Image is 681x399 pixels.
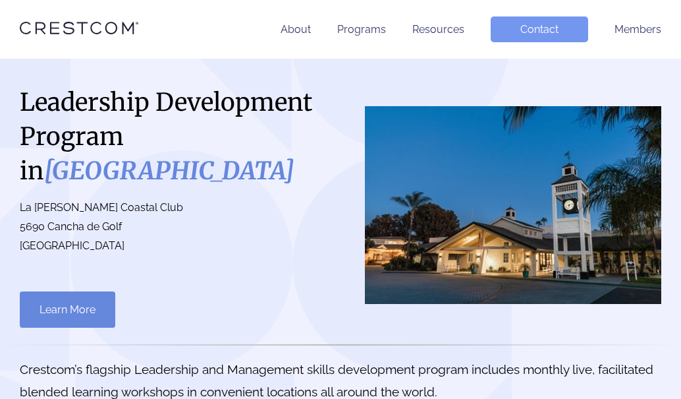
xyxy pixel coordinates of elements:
a: About [281,23,311,36]
a: Programs [337,23,386,36]
a: Resources [412,23,464,36]
a: Learn More [20,292,115,328]
img: San Diego County [365,106,661,304]
a: Members [614,23,661,36]
h1: Leadership Development Program in [20,85,327,188]
a: Contact [491,16,588,42]
p: La [PERSON_NAME] Coastal Club 5690 Cancha de Golf [GEOGRAPHIC_DATA] [20,199,327,255]
i: [GEOGRAPHIC_DATA] [44,156,294,186]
